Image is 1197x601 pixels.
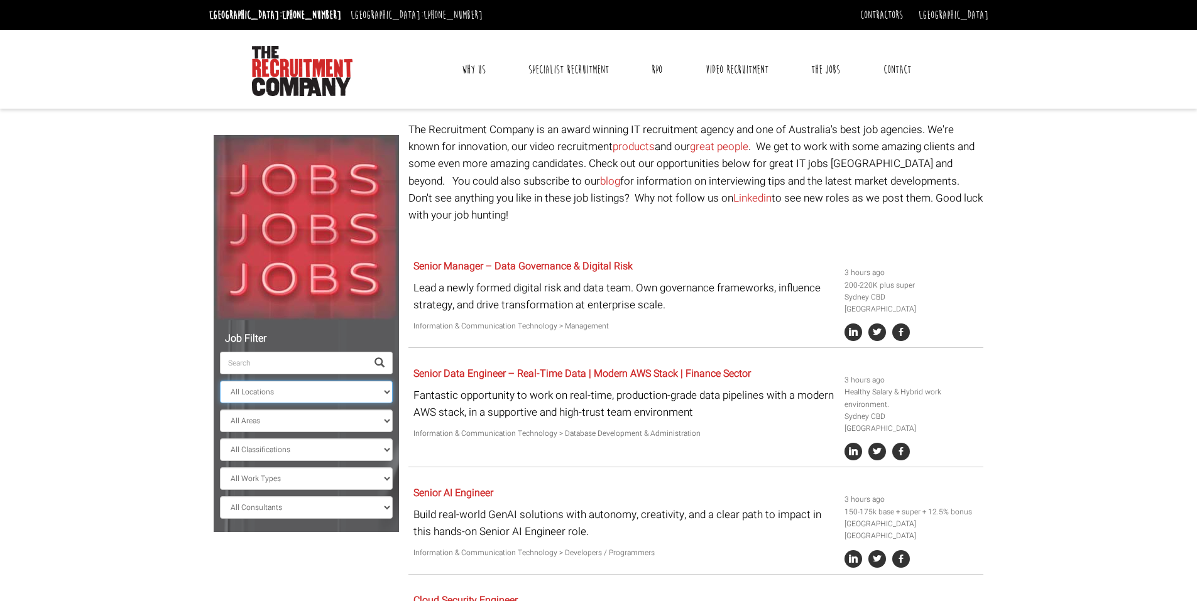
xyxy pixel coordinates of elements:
li: Sydney CBD [GEOGRAPHIC_DATA] [844,411,979,435]
a: great people [690,139,748,154]
p: Information & Communication Technology > Database Development & Administration [413,428,835,440]
img: The Recruitment Company [252,46,353,96]
a: products [613,139,655,154]
a: Senior Manager – Data Governance & Digital Risk [413,259,633,274]
a: The Jobs [802,54,850,85]
li: Sydney CBD [GEOGRAPHIC_DATA] [844,291,979,315]
a: [PHONE_NUMBER] [282,8,341,22]
li: [GEOGRAPHIC_DATA]: [347,5,486,25]
a: blog [600,173,620,189]
img: Jobs, Jobs, Jobs [214,135,399,320]
p: Information & Communication Technology > Developers / Programmers [413,547,835,559]
a: Video Recruitment [696,54,778,85]
a: Specialist Recruitment [519,54,618,85]
li: 3 hours ago [844,494,979,506]
li: 150-175k base + super + 12.5% bonus [844,506,979,518]
p: Information & Communication Technology > Management [413,320,835,332]
a: [PHONE_NUMBER] [424,8,483,22]
li: 3 hours ago [844,267,979,279]
a: RPO [642,54,672,85]
li: Healthy Salary & Hybrid work environment. [844,386,979,410]
p: Build real-world GenAI solutions with autonomy, creativity, and a clear path to impact in this ha... [413,506,835,540]
h5: Job Filter [220,333,393,345]
li: [GEOGRAPHIC_DATA] [GEOGRAPHIC_DATA] [844,518,979,542]
a: Why Us [452,54,495,85]
a: Senior Data Engineer – Real-Time Data | Modern AWS Stack | Finance Sector [413,366,751,381]
a: [GEOGRAPHIC_DATA] [919,8,988,22]
a: Linkedin [733,190,772,206]
a: Contact [874,54,921,85]
p: Lead a newly formed digital risk and data team. Own governance frameworks, influence strategy, an... [413,279,835,313]
li: [GEOGRAPHIC_DATA]: [206,5,344,25]
input: Search [220,352,367,374]
li: 200-220K plus super [844,279,979,291]
p: Fantastic opportunity to work on real-time, production-grade data pipelines with a modern AWS sta... [413,387,835,421]
a: Senior AI Engineer [413,485,493,501]
a: Contractors [860,8,903,22]
p: The Recruitment Company is an award winning IT recruitment agency and one of Australia's best job... [408,121,983,224]
li: 3 hours ago [844,374,979,386]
